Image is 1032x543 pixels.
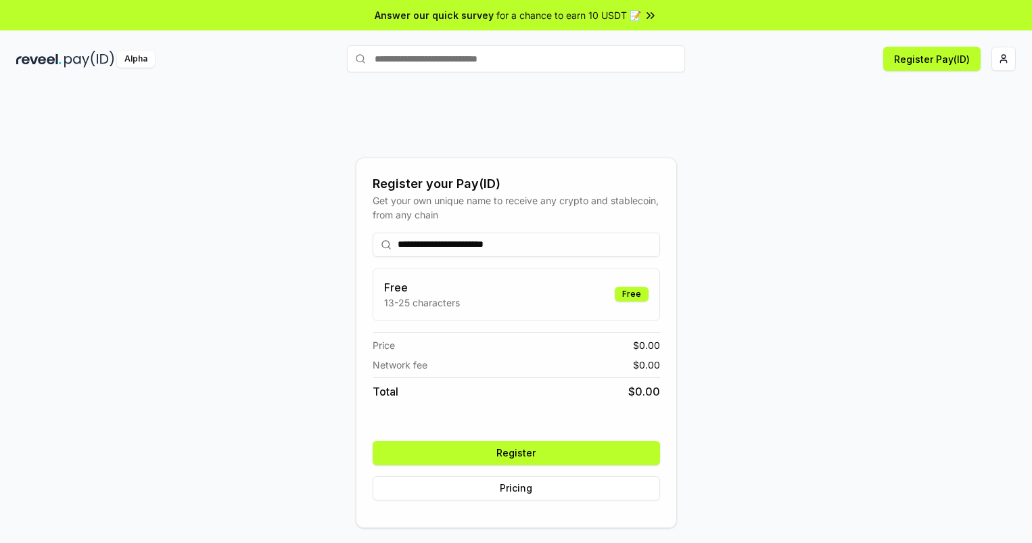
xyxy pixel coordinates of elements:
[384,279,460,296] h3: Free
[883,47,981,71] button: Register Pay(ID)
[633,338,660,352] span: $ 0.00
[373,174,660,193] div: Register your Pay(ID)
[64,51,114,68] img: pay_id
[373,193,660,222] div: Get your own unique name to receive any crypto and stablecoin, from any chain
[384,296,460,310] p: 13-25 characters
[373,358,427,372] span: Network fee
[373,441,660,465] button: Register
[628,383,660,400] span: $ 0.00
[633,358,660,372] span: $ 0.00
[615,287,649,302] div: Free
[117,51,155,68] div: Alpha
[373,476,660,500] button: Pricing
[373,338,395,352] span: Price
[373,383,398,400] span: Total
[496,8,641,22] span: for a chance to earn 10 USDT 📝
[16,51,62,68] img: reveel_dark
[375,8,494,22] span: Answer our quick survey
